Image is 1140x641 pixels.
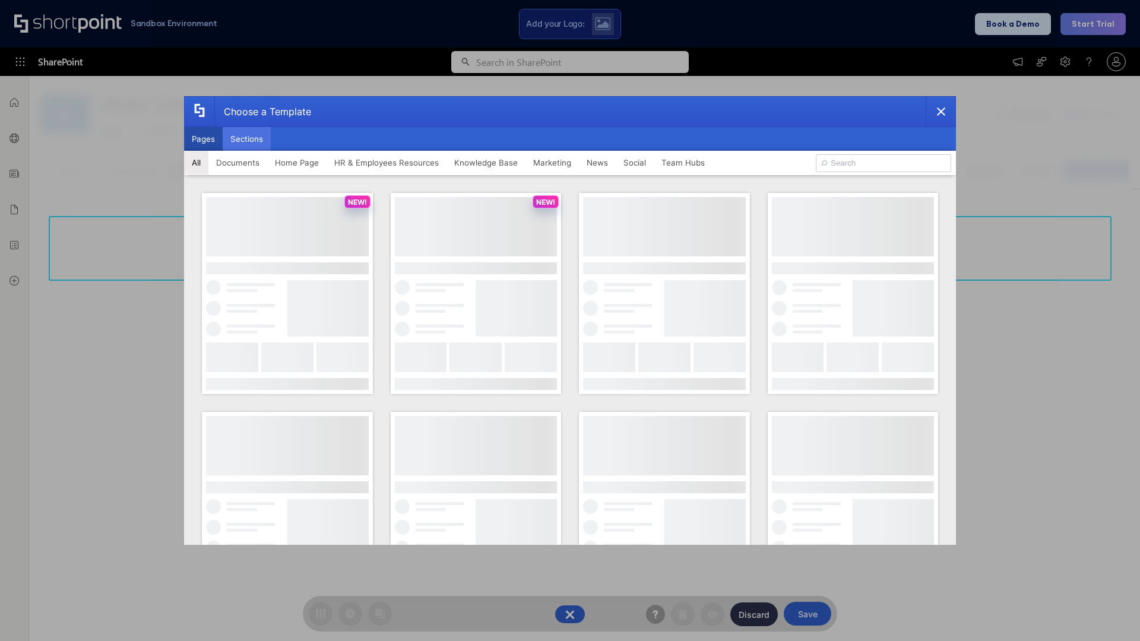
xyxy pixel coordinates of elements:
input: Search [816,154,951,172]
p: NEW! [536,198,555,207]
p: NEW! [348,198,367,207]
div: template selector [184,96,956,545]
button: Sections [223,127,271,151]
button: All [184,151,208,174]
button: Team Hubs [654,151,712,174]
button: Home Page [267,151,327,174]
div: Choose a Template [214,97,311,126]
iframe: Chat Widget [1081,584,1140,641]
button: Documents [208,151,267,174]
button: Social [616,151,654,174]
button: Knowledge Base [446,151,525,174]
button: News [579,151,616,174]
button: Marketing [525,151,579,174]
button: HR & Employees Resources [327,151,446,174]
button: Pages [184,127,223,151]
